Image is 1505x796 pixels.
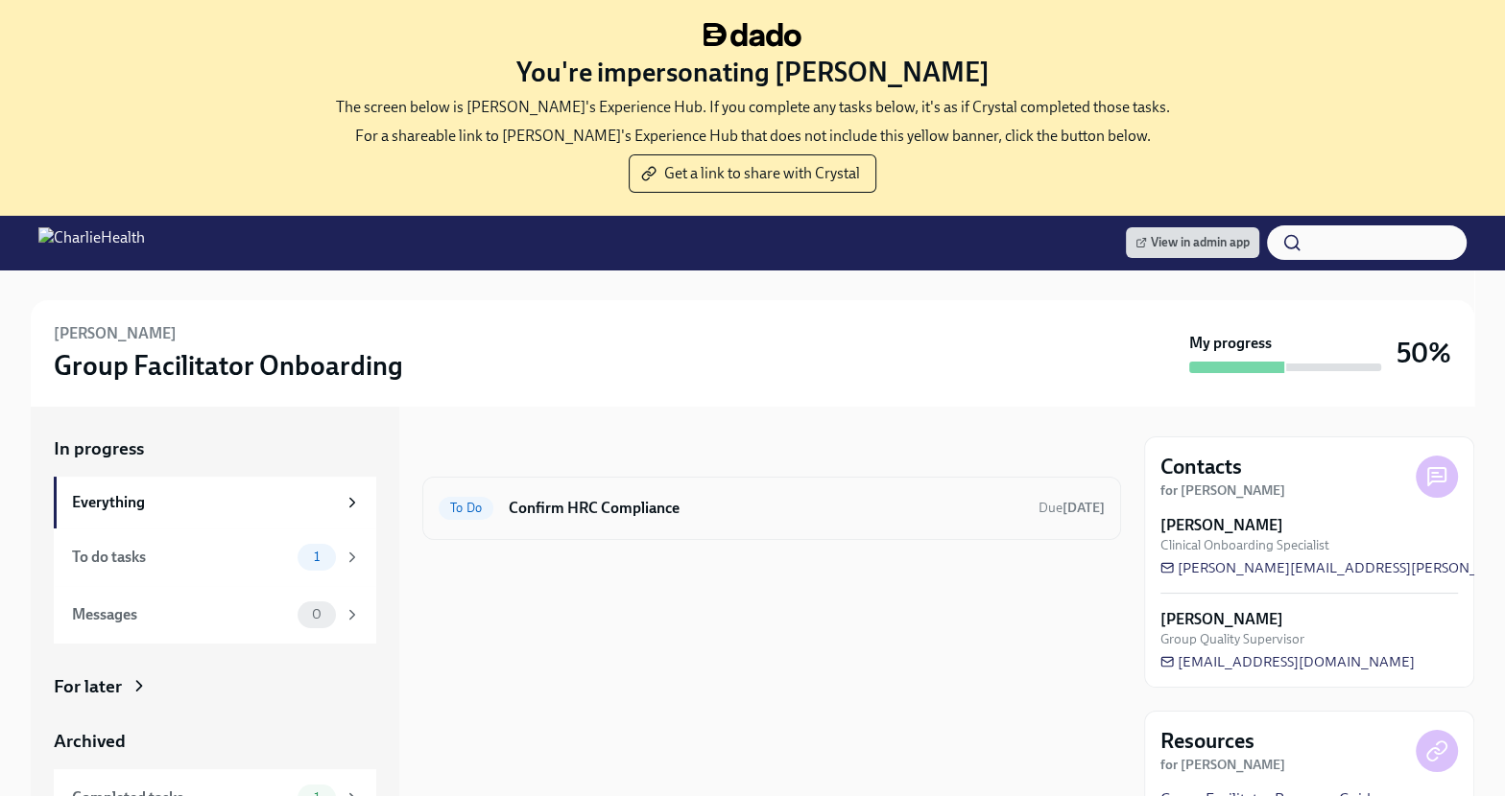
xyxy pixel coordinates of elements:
[1063,500,1105,516] strong: [DATE]
[422,436,513,461] div: In progress
[629,154,876,193] button: Get a link to share with Crystal
[1160,482,1285,499] strong: for [PERSON_NAME]
[72,604,290,625] div: Messages
[355,126,1151,147] p: For a shareable link to [PERSON_NAME]'s Experience Hub that does not include this yellow banner, ...
[54,586,376,644] a: Messages0
[645,164,860,183] span: Get a link to share with Crystal
[1135,233,1250,252] span: View in admin app
[1039,500,1105,516] span: Due
[516,55,990,89] h3: You're impersonating [PERSON_NAME]
[1397,336,1451,370] h3: 50%
[54,729,376,754] a: Archived
[54,348,403,383] h3: Group Facilitator Onboarding
[302,550,331,564] span: 1
[54,674,122,699] div: For later
[1160,515,1283,536] strong: [PERSON_NAME]
[300,607,333,621] span: 0
[54,477,376,528] a: Everything
[509,498,1023,519] h6: Confirm HRC Compliance
[439,493,1105,524] a: To DoConfirm HRC ComplianceDue[DATE]
[38,227,145,258] img: CharlieHealth
[1126,227,1259,258] a: View in admin app
[439,501,493,515] span: To Do
[1160,609,1283,630] strong: [PERSON_NAME]
[1189,333,1272,354] strong: My progress
[54,436,376,461] a: In progress
[704,23,801,47] img: dado
[1160,536,1329,554] span: Clinical Onboarding Specialist
[1160,652,1415,671] a: [EMAIL_ADDRESS][DOMAIN_NAME]
[336,97,1170,118] p: The screen below is [PERSON_NAME]'s Experience Hub. If you complete any tasks below, it's as if C...
[1160,727,1254,756] h4: Resources
[1039,499,1105,517] span: October 6th, 2025 10:00
[1160,757,1285,773] strong: for [PERSON_NAME]
[54,528,376,586] a: To do tasks1
[1160,453,1242,481] h4: Contacts
[72,547,290,568] div: To do tasks
[54,674,376,699] a: For later
[1160,630,1304,648] span: Group Quality Supervisor
[72,492,336,513] div: Everything
[54,323,177,344] h6: [PERSON_NAME]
